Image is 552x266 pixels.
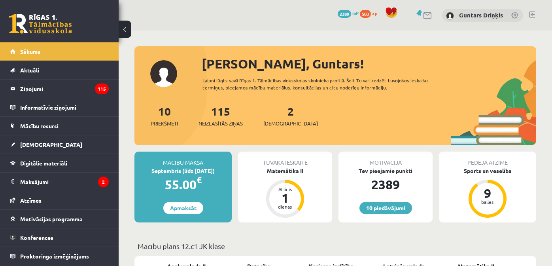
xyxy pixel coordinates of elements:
[273,187,297,192] div: Atlicis
[20,66,39,74] span: Aktuāli
[273,204,297,209] div: dienas
[20,98,109,116] legend: Informatīvie ziņojumi
[476,199,499,204] div: balles
[20,253,89,260] span: Proktoringa izmēģinājums
[10,210,109,228] a: Motivācijas programma
[439,152,536,167] div: Pēdējā atzīme
[134,152,232,167] div: Mācību maksa
[151,120,178,127] span: Priekšmeti
[20,173,109,191] legend: Maksājumi
[10,117,109,135] a: Mācību resursi
[238,167,332,219] a: Matemātika II Atlicis 1 dienas
[359,202,412,214] a: 10 piedāvājumi
[476,187,499,199] div: 9
[163,202,203,214] a: Apmaksāt
[238,167,332,175] div: Matemātika II
[10,247,109,265] a: Proktoringa izmēģinājums
[20,48,40,55] span: Sākums
[202,54,536,73] div: [PERSON_NAME], Guntars!
[263,120,318,127] span: [DEMOGRAPHIC_DATA]
[360,10,381,16] a: 503 xp
[10,61,109,79] a: Aktuāli
[20,197,42,204] span: Atzīmes
[338,175,433,194] div: 2389
[10,173,109,191] a: Maksājumi2
[263,104,318,127] a: 2[DEMOGRAPHIC_DATA]
[338,152,433,167] div: Motivācija
[134,175,232,194] div: 55.00
[197,174,202,186] span: €
[20,234,53,241] span: Konferences
[9,14,72,34] a: Rīgas 1. Tālmācības vidusskola
[95,84,109,94] i: 115
[10,80,109,98] a: Ziņojumi115
[338,10,359,16] a: 2389 mP
[10,191,109,209] a: Atzīmes
[439,167,536,219] a: Sports un veselība 9 balles
[439,167,536,175] div: Sports un veselība
[151,104,178,127] a: 10Priekšmeti
[338,10,351,18] span: 2389
[10,135,109,154] a: [DEMOGRAPHIC_DATA]
[238,152,332,167] div: Tuvākā ieskaite
[338,167,433,175] div: Tev pieejamie punkti
[372,10,377,16] span: xp
[20,80,109,98] legend: Ziņojumi
[10,42,109,61] a: Sākums
[10,228,109,247] a: Konferences
[273,192,297,204] div: 1
[202,77,444,91] div: Laipni lūgts savā Rīgas 1. Tālmācības vidusskolas skolnieka profilā. Šeit Tu vari redzēt tuvojošo...
[134,167,232,175] div: Septembris (līdz [DATE])
[20,215,83,222] span: Motivācijas programma
[198,120,243,127] span: Neizlasītās ziņas
[98,177,109,187] i: 2
[20,141,82,148] span: [DEMOGRAPHIC_DATA]
[360,10,371,18] span: 503
[10,98,109,116] a: Informatīvie ziņojumi
[20,122,59,129] span: Mācību resursi
[446,12,454,20] img: Guntars Driņķis
[138,241,533,251] p: Mācību plāns 12.c1 JK klase
[20,160,67,167] span: Digitālie materiāli
[352,10,359,16] span: mP
[10,154,109,172] a: Digitālie materiāli
[198,104,243,127] a: 115Neizlasītās ziņas
[459,11,503,19] a: Guntars Driņķis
